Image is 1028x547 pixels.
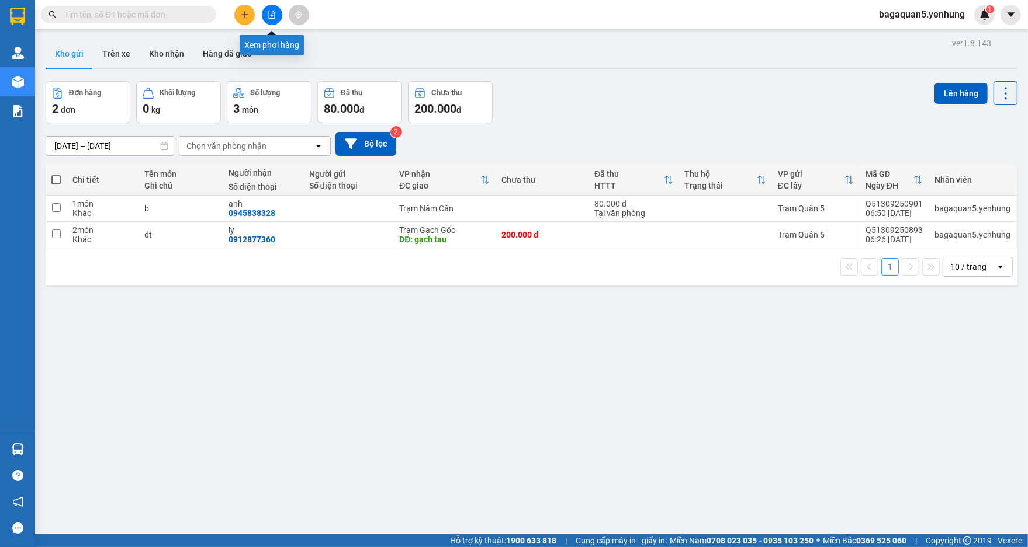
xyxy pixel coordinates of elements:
[866,235,923,244] div: 06:26 [DATE]
[501,230,583,239] div: 200.000 đ
[996,262,1005,271] svg: open
[685,169,757,179] div: Thu hộ
[934,230,1010,239] div: bagaquan5.yenhung
[816,538,820,543] span: ⚪️
[12,522,23,534] span: message
[399,235,490,244] div: DĐ: gạch tau
[979,9,990,20] img: icon-new-feature
[69,89,101,97] div: Đơn hàng
[399,225,490,235] div: Trạm Gạch Gốc
[93,40,140,68] button: Trên xe
[952,37,991,50] div: ver 1.8.143
[72,225,133,235] div: 2 món
[934,204,1010,213] div: bagaquan5.yenhung
[160,89,195,97] div: Khối lượng
[866,181,913,190] div: Ngày ĐH
[144,169,217,179] div: Tên món
[72,175,133,184] div: Chi tiết
[12,76,24,88] img: warehouse-icon
[229,182,297,191] div: Số điện thoại
[52,102,58,116] span: 2
[12,105,24,117] img: solution-icon
[250,89,280,97] div: Số lượng
[576,534,667,547] span: Cung cấp máy in - giấy in:
[988,5,992,13] span: 1
[565,534,567,547] span: |
[10,8,25,25] img: logo-vxr
[670,534,814,547] span: Miền Nam
[268,11,276,19] span: file-add
[679,165,772,196] th: Toggle SortBy
[685,181,757,190] div: Trạng thái
[229,208,275,218] div: 0945838328
[12,496,23,507] span: notification
[963,536,971,545] span: copyright
[431,89,462,97] div: Chưa thu
[778,169,844,179] div: VP gửi
[778,181,844,190] div: ĐC lấy
[193,40,261,68] button: Hàng đã giao
[309,169,387,179] div: Người gửi
[229,235,275,244] div: 0912877360
[594,208,673,218] div: Tại văn phòng
[240,35,304,55] div: Xem phơi hàng
[870,7,974,22] span: bagaquan5.yenhung
[324,102,359,116] span: 80.000
[46,81,130,123] button: Đơn hàng2đơn
[823,534,906,547] span: Miền Bắc
[229,168,297,177] div: Người nhận
[314,141,323,151] svg: open
[950,261,987,273] div: 10 / trang
[860,165,929,196] th: Toggle SortBy
[594,181,663,190] div: HTTT
[144,230,217,239] div: dt
[262,5,282,25] button: file-add
[866,225,923,235] div: Q51309250893
[399,169,480,179] div: VP nhận
[61,105,75,114] span: đơn
[414,102,456,116] span: 200.000
[186,140,266,152] div: Chọn văn phòng nhận
[506,536,556,545] strong: 1900 633 818
[393,165,496,196] th: Toggle SortBy
[317,81,402,123] button: Đã thu80.000đ
[227,81,311,123] button: Số lượng3món
[46,137,174,155] input: Select a date range.
[242,105,258,114] span: món
[866,169,913,179] div: Mã GD
[72,235,133,244] div: Khác
[399,181,480,190] div: ĐC giao
[707,536,814,545] strong: 0708 023 035 - 0935 103 250
[778,204,854,213] div: Trạm Quận 5
[72,208,133,218] div: Khác
[309,181,387,190] div: Số điện thoại
[144,181,217,190] div: Ghi chú
[241,11,249,19] span: plus
[594,199,673,208] div: 80.000 đ
[408,81,493,123] button: Chưa thu200.000đ
[399,204,490,213] div: Trạm Năm Căn
[390,126,402,138] sup: 2
[1001,5,1021,25] button: caret-down
[229,225,297,235] div: ly
[594,169,663,179] div: Đã thu
[234,5,255,25] button: plus
[341,89,362,97] div: Đã thu
[915,534,917,547] span: |
[49,11,57,19] span: search
[589,165,679,196] th: Toggle SortBy
[881,258,899,276] button: 1
[335,132,396,156] button: Bộ lọc
[289,5,309,25] button: aim
[136,81,221,123] button: Khối lượng0kg
[934,83,988,104] button: Lên hàng
[856,536,906,545] strong: 0369 525 060
[233,102,240,116] span: 3
[64,8,202,21] input: Tìm tên, số ĐT hoặc mã đơn
[866,199,923,208] div: Q51309250901
[295,11,303,19] span: aim
[934,175,1010,184] div: Nhân viên
[772,165,860,196] th: Toggle SortBy
[144,204,217,213] div: b
[359,105,364,114] span: đ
